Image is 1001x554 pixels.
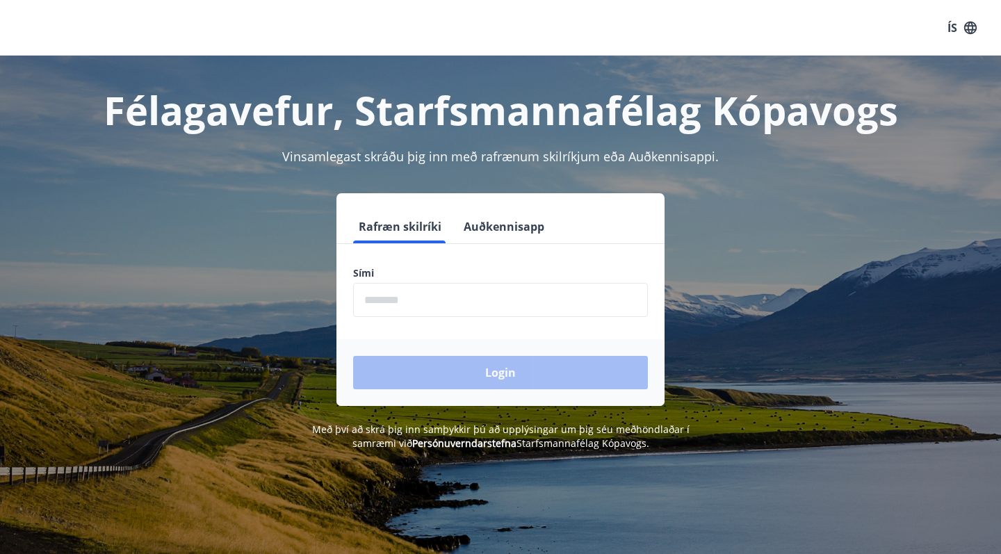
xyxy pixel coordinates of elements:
label: Sími [353,266,648,280]
a: Persónuverndarstefna [412,437,516,450]
button: Auðkennisapp [458,210,550,243]
span: Með því að skrá þig inn samþykkir þú að upplýsingar um þig séu meðhöndlaðar í samræmi við Starfsm... [312,423,690,450]
button: ÍS [940,15,984,40]
h1: Félagavefur, Starfsmannafélag Kópavogs [17,83,984,136]
button: Rafræn skilríki [353,210,447,243]
span: Vinsamlegast skráðu þig inn með rafrænum skilríkjum eða Auðkennisappi. [282,148,719,165]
